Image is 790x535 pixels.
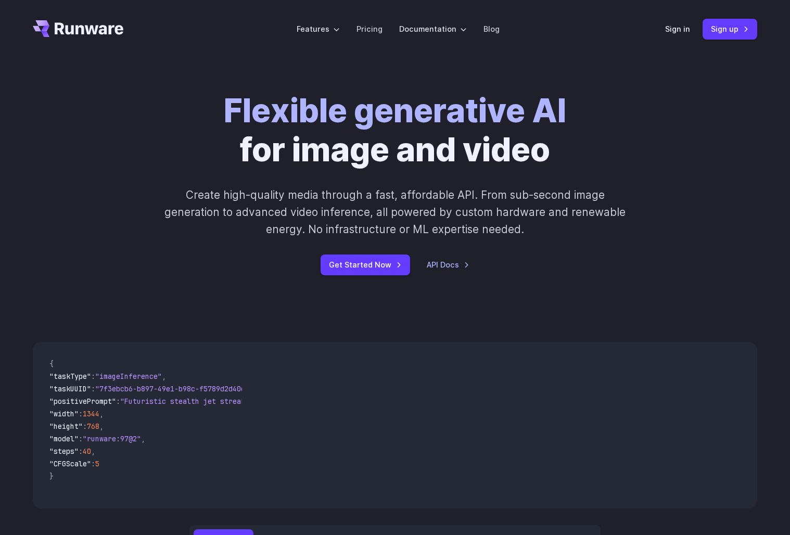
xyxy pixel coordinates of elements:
span: : [91,384,95,393]
span: , [99,422,104,431]
span: : [91,372,95,381]
span: "steps" [49,447,79,456]
a: Pricing [356,23,383,35]
a: Sign up [703,19,757,39]
span: , [141,434,145,443]
span: , [99,409,104,418]
span: 768 [87,422,99,431]
span: "height" [49,422,83,431]
span: , [91,447,95,456]
span: "runware:97@2" [83,434,141,443]
span: : [79,434,83,443]
span: "CFGScale" [49,459,91,468]
span: : [116,397,120,406]
label: Documentation [399,23,467,35]
a: Go to / [33,20,123,37]
span: "taskUUID" [49,384,91,393]
span: "width" [49,409,79,418]
span: 5 [95,459,99,468]
span: 1344 [83,409,99,418]
span: : [91,459,95,468]
span: : [79,409,83,418]
span: "imageInference" [95,372,162,381]
span: { [49,359,54,368]
span: } [49,472,54,481]
span: 40 [83,447,91,456]
a: API Docs [427,259,469,271]
span: : [79,447,83,456]
span: "positivePrompt" [49,397,116,406]
span: , [162,372,166,381]
span: "Futuristic stealth jet streaking through a neon-lit cityscape with glowing purple exhaust" [120,397,499,406]
a: Get Started Now [321,254,410,275]
a: Sign in [665,23,690,35]
p: Create high-quality media through a fast, affordable API. From sub-second image generation to adv... [163,186,627,238]
span: "taskType" [49,372,91,381]
span: : [83,422,87,431]
h1: for image and video [224,92,566,170]
a: Blog [483,23,500,35]
span: "7f3ebcb6-b897-49e1-b98c-f5789d2d40d7" [95,384,253,393]
span: "model" [49,434,79,443]
label: Features [297,23,340,35]
strong: Flexible generative AI [224,91,566,130]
